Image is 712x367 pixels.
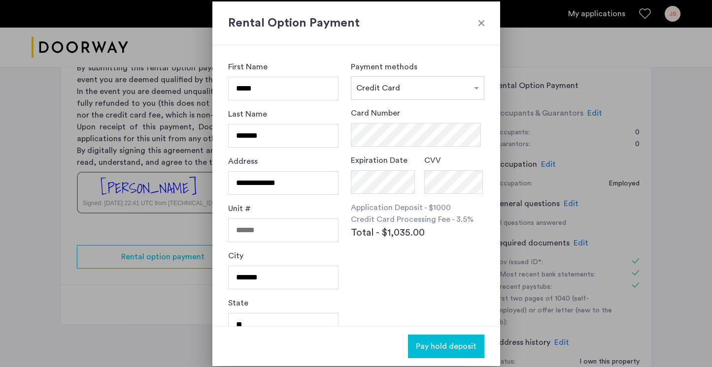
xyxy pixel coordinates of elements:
label: First Name [228,61,268,73]
label: Address [228,155,258,167]
label: State [228,297,248,309]
label: Unit # [228,203,251,214]
label: City [228,250,243,262]
button: button [408,335,484,358]
label: Payment methods [351,63,417,71]
h2: Rental Option Payment [228,14,484,32]
span: Total - $1,035.00 [351,225,425,240]
p: Application Deposit - $1000 [351,202,484,214]
label: CVV [424,154,441,166]
label: Card Number [351,107,400,119]
label: Expiration Date [351,154,407,166]
p: Credit Card Processing Fee - 3.5% [351,214,484,225]
span: Pay hold deposit [416,340,476,352]
span: Credit Card [356,84,400,92]
label: Last Name [228,108,267,120]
